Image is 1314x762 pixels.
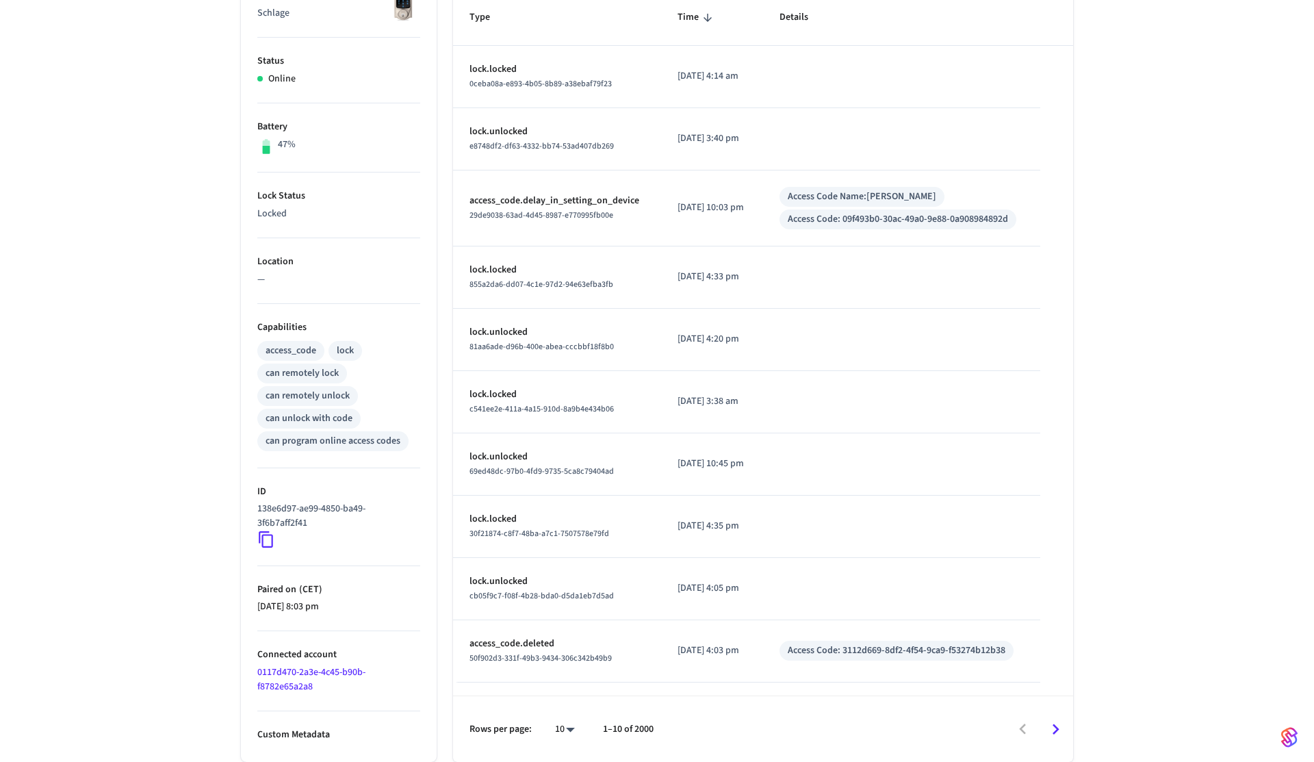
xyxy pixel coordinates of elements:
[257,54,420,68] p: Status
[1281,726,1298,748] img: SeamLogoGradient.69752ec5.svg
[266,366,339,381] div: can remotely lock
[296,583,322,596] span: ( CET )
[257,502,415,531] p: 138e6d97-ae99-4850-ba49-3f6b7aff2f41
[469,722,532,737] p: Rows per page:
[603,722,654,737] p: 1–10 of 2000
[257,665,365,694] a: 0117d470-2a3e-4c45-b90b-f8782e65a2a8
[678,201,747,215] p: [DATE] 10:03 pm
[266,411,352,426] div: can unlock with code
[548,720,581,739] div: 10
[469,62,645,77] p: lock.locked
[257,120,420,134] p: Battery
[788,212,1008,227] div: Access Code: 09f493b0-30ac-49a0-9e88-0a908984892d
[469,279,613,290] span: 855a2da6-dd07-4c1e-97d2-94e63efba3fb
[469,512,645,526] p: lock.locked
[257,485,420,499] p: ID
[469,341,614,353] span: 81aa6ade-d96b-400e-abea-cccbbf18f8b0
[257,600,420,614] p: [DATE] 8:03 pm
[266,344,316,358] div: access_code
[469,590,614,602] span: cb05f9c7-f08f-4b28-bda0-d5da1eb7d5ad
[469,388,645,402] p: lock.locked
[469,637,645,651] p: access_code.deleted
[469,263,645,277] p: lock.locked
[257,648,420,662] p: Connected account
[678,7,717,28] span: Time
[257,189,420,203] p: Lock Status
[678,270,747,284] p: [DATE] 4:33 pm
[678,131,747,146] p: [DATE] 3:40 pm
[257,255,420,269] p: Location
[469,7,508,28] span: Type
[257,728,420,742] p: Custom Metadata
[266,389,350,403] div: can remotely unlock
[469,125,645,139] p: lock.unlocked
[678,69,747,84] p: [DATE] 4:14 am
[257,6,420,21] p: Schlage
[469,450,645,464] p: lock.unlocked
[469,574,645,589] p: lock.unlocked
[268,72,296,86] p: Online
[678,332,747,346] p: [DATE] 4:20 pm
[469,528,609,539] span: 30f21874-c8f7-48ba-a7c1-7507578e79fd
[337,344,354,358] div: lock
[469,140,614,152] span: e8748df2-df63-4332-bb74-53ad407db269
[788,644,1005,658] div: Access Code: 3112d669-8df2-4f54-9ca9-f53274b12b38
[678,394,747,409] p: [DATE] 3:38 am
[678,457,747,471] p: [DATE] 10:45 pm
[780,7,826,28] span: Details
[278,138,296,152] p: 47%
[266,434,400,448] div: can program online access codes
[469,194,645,208] p: access_code.delay_in_setting_on_device
[469,652,612,664] span: 50f902d3-331f-49b3-9434-306c342b49b9
[257,320,420,335] p: Capabilities
[257,207,420,221] p: Locked
[678,519,747,533] p: [DATE] 4:35 pm
[469,209,613,221] span: 29de9038-63ad-4d45-8987-e770995fb00e
[469,78,612,90] span: 0ceba08a-e893-4b05-8b89-a38ebaf79f23
[678,581,747,596] p: [DATE] 4:05 pm
[678,644,747,658] p: [DATE] 4:03 pm
[469,325,645,340] p: lock.unlocked
[788,190,936,204] div: Access Code Name: [PERSON_NAME]
[1040,713,1072,746] button: Go to next page
[257,272,420,287] p: —
[469,466,614,477] span: 69ed48dc-97b0-4fd9-9735-5ca8c79404ad
[257,583,420,597] p: Paired on
[469,403,614,415] span: c541ee2e-411a-4a15-910d-8a9b4e434b06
